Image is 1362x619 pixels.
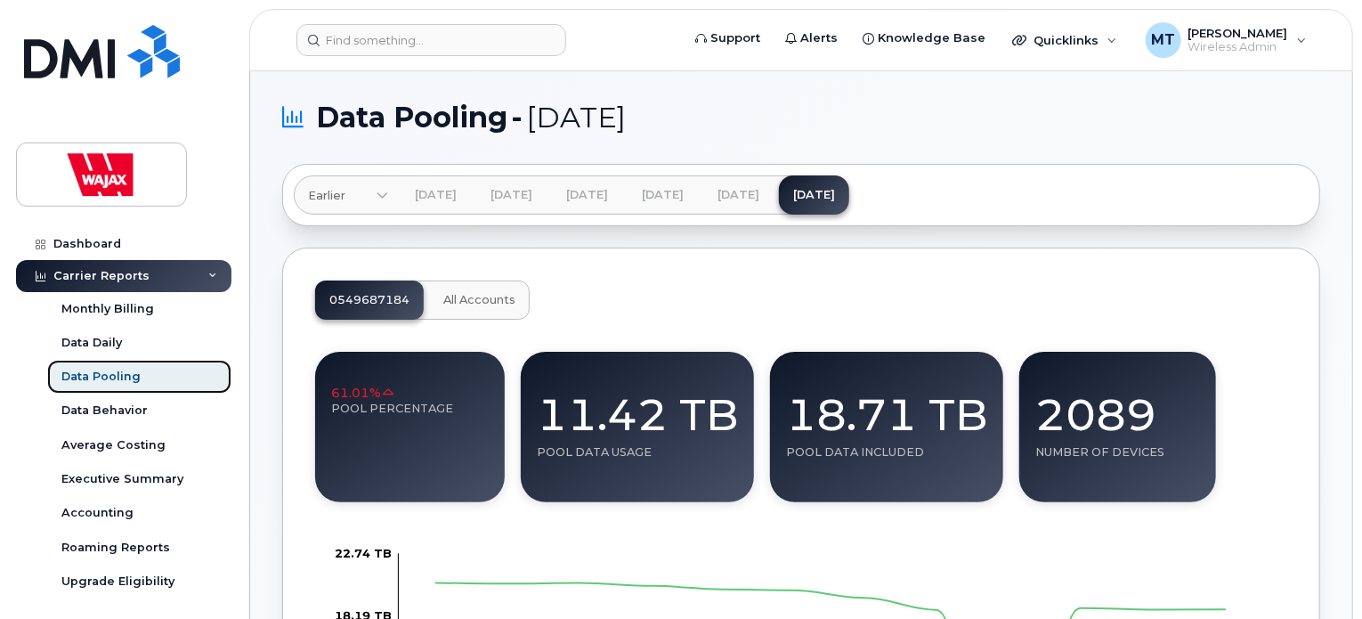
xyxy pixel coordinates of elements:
[511,104,523,131] span: -
[537,445,738,460] div: Pool data usage
[331,384,395,402] span: 61.01%
[335,546,392,560] g: 0.00 Bytes
[443,293,515,307] span: All Accounts
[476,175,547,215] a: [DATE]
[703,175,774,215] a: [DATE]
[779,175,849,215] a: [DATE]
[628,175,698,215] a: [DATE]
[537,368,738,445] div: 11.42 TB
[786,368,987,445] div: 18.71 TB
[1035,368,1200,445] div: 2089
[331,402,489,416] div: Pool Percentage
[526,104,626,131] span: [DATE]
[308,187,345,204] span: Earlier
[552,175,622,215] a: [DATE]
[786,445,987,460] div: Pool data included
[294,175,388,215] a: Earlier
[316,104,507,131] span: Data Pooling
[1035,445,1200,460] div: Number of devices
[335,546,392,560] tspan: 22.74 TB
[401,175,471,215] a: [DATE]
